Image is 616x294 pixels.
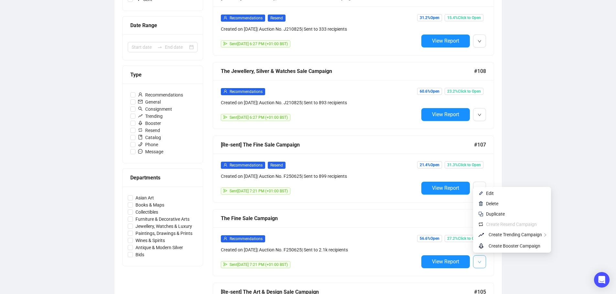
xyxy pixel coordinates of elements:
[135,120,164,127] span: Booster
[478,191,483,196] img: svg+xml;base64,PHN2ZyB4bWxucz0iaHR0cDovL3d3dy53My5vcmcvMjAwMC9zdmciIHhtbG5zOnhsaW5rPSJodHRwOi8vd3...
[421,35,470,47] button: View Report
[478,231,486,239] span: rise
[594,272,610,288] div: Open Intercom Messenger
[223,262,227,266] span: send
[432,111,459,117] span: View Report
[135,113,165,120] span: Trending
[421,182,470,195] button: View Report
[223,189,227,193] span: send
[230,115,288,120] span: Sent [DATE] 6:27 PM (+01:00 BST)
[489,232,542,237] span: Create Trending Campaign
[486,211,505,217] span: Duplicate
[130,71,195,79] div: Type
[230,163,263,167] span: Recommendations
[130,21,195,29] div: Date Range
[478,113,481,117] span: down
[133,208,161,216] span: Collectibles
[135,106,175,113] span: Consignment
[138,92,143,97] span: user
[230,237,263,241] span: Recommendations
[138,149,143,154] span: message
[135,141,161,148] span: Phone
[135,148,166,155] span: Message
[478,222,483,227] img: retweet.svg
[165,44,188,51] input: End date
[474,67,486,75] span: #108
[417,14,442,21] span: 31.2% Open
[135,134,164,141] span: Catalog
[486,222,537,227] span: Create Resend Campaign
[138,142,143,147] span: phone
[223,89,227,93] span: user
[133,223,195,230] span: Jewellery, Watches & Luxury
[478,260,481,264] span: down
[221,25,419,33] div: Created on [DATE] | Auction No. J210825 | Sent to 333 recipients
[133,216,192,223] span: Furniture & Decorative Arts
[133,237,168,244] span: Wines & Spirits
[421,255,470,268] button: View Report
[417,235,442,242] span: 56.6% Open
[213,136,494,203] a: [Re-sent] The Fine Sale Campaign#107userRecommendationsResendCreated on [DATE]| Auction No. F2506...
[478,211,483,217] img: svg+xml;base64,PHN2ZyB4bWxucz0iaHR0cDovL3d3dy53My5vcmcvMjAwMC9zdmciIHdpZHRoPSIyNCIgaGVpZ2h0PSIyNC...
[421,108,470,121] button: View Report
[138,106,143,111] span: search
[478,39,481,43] span: down
[445,161,483,168] span: 31.3% Click to Open
[135,91,186,98] span: Recommendations
[489,243,540,248] span: Create Booster Campaign
[133,201,167,208] span: Books & Maps
[230,16,263,20] span: Recommendations
[478,187,481,190] span: down
[138,114,143,118] span: rise
[138,99,143,104] span: mail
[133,194,157,201] span: Asian Art
[132,44,155,51] input: Start date
[478,201,483,206] img: svg+xml;base64,PHN2ZyB4bWxucz0iaHR0cDovL3d3dy53My5vcmcvMjAwMC9zdmciIHhtbG5zOnhsaW5rPSJodHRwOi8vd3...
[221,214,474,222] div: The Fine Sale Campaign
[230,189,288,193] span: Sent [DATE] 7:21 PM (+01:00 BST)
[157,45,162,50] span: swap-right
[543,233,547,237] span: right
[135,98,163,106] span: General
[223,163,227,167] span: user
[138,128,143,132] span: retweet
[138,121,143,125] span: rocket
[221,141,474,149] div: [Re-sent] The Fine Sale Campaign
[221,99,419,106] div: Created on [DATE] | Auction No. J210825 | Sent to 893 recipients
[432,259,459,265] span: View Report
[133,244,186,251] span: Antique & Modern Silver
[230,262,288,267] span: Sent [DATE] 7:21 PM (+01:00 BST)
[478,242,486,250] span: rocket
[133,251,147,258] span: Bids
[157,45,162,50] span: to
[445,88,483,95] span: 23.2% Click to Open
[230,89,263,94] span: Recommendations
[230,42,288,46] span: Sent [DATE] 6:27 PM (+01:00 BST)
[432,38,459,44] span: View Report
[213,62,494,129] a: The Jewellery, Silver & Watches Sale Campaign#108userRecommendationsCreated on [DATE]| Auction No...
[445,14,483,21] span: 15.4% Click to Open
[221,67,474,75] div: The Jewellery, Silver & Watches Sale Campaign
[221,246,419,253] div: Created on [DATE] | Auction No. F250625 | Sent to 2.1k recipients
[268,15,286,22] span: Resend
[223,42,227,46] span: send
[486,191,494,196] span: Edit
[221,173,419,180] div: Created on [DATE] | Auction No. F250625 | Sent to 899 recipients
[474,141,486,149] span: #107
[268,162,286,169] span: Resend
[445,235,483,242] span: 27.2% Click to Open
[130,174,195,182] div: Departments
[213,209,494,276] a: The Fine Sale Campaign#106userRecommendationsCreated on [DATE]| Auction No. F250625| Sent to 2.1k...
[223,115,227,119] span: send
[133,230,195,237] span: Paintings, Drawings & Prints
[417,161,442,168] span: 21.4% Open
[486,201,498,206] span: Delete
[138,135,143,139] span: book
[135,127,163,134] span: Resend
[432,185,459,191] span: View Report
[223,237,227,240] span: user
[223,16,227,20] span: user
[417,88,442,95] span: 60.6% Open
